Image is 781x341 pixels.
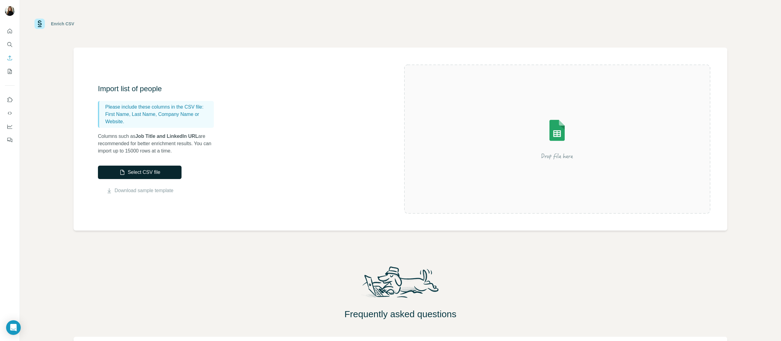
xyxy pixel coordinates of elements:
img: Surfe Logo [34,19,45,29]
button: Use Surfe API [5,108,15,119]
p: Please include these columns in the CSV file: [105,103,211,111]
p: First Name, Last Name, Company Name or Website. [105,111,211,125]
p: Columns such as are recommended for better enrichment results. You can import up to 15000 rows at... [98,133,220,155]
button: Dashboard [5,121,15,132]
button: Use Surfe on LinkedIn [5,94,15,105]
button: Select CSV file [98,166,182,179]
button: Quick start [5,26,15,37]
button: Search [5,39,15,50]
img: Surfe Illustration - Drop file here or select below [502,102,612,176]
a: Download sample template [115,187,174,194]
img: Surfe Mascot Illustration [357,265,444,304]
div: Enrich CSV [51,21,74,27]
button: Feedback [5,135,15,145]
img: Avatar [5,6,15,16]
button: Enrich CSV [5,52,15,63]
span: Job Title and LinkedIn URL [135,134,198,139]
div: Open Intercom Messenger [6,320,21,335]
button: My lists [5,66,15,77]
h2: Frequently asked questions [20,309,781,320]
h3: Import list of people [98,84,220,94]
button: Download sample template [98,187,182,194]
